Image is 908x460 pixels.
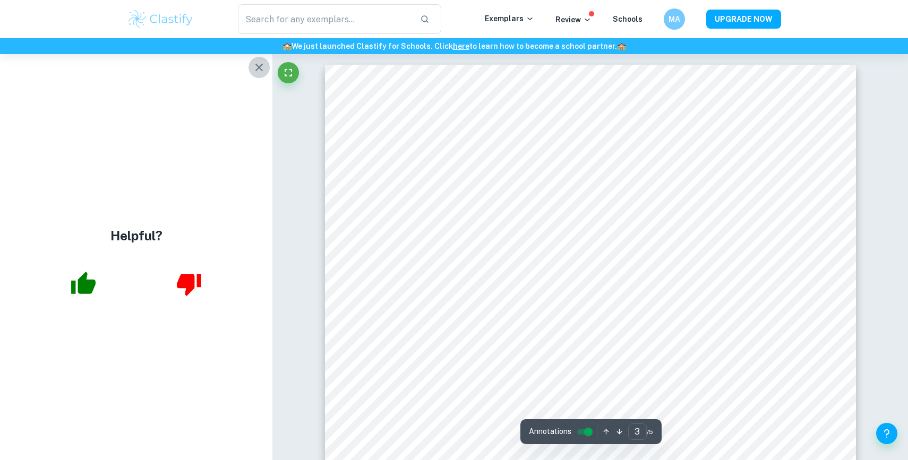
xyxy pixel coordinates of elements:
button: UPGRADE NOW [706,10,781,29]
input: Search for any exemplars... [238,4,412,34]
a: Schools [613,15,643,23]
button: MA [664,8,685,30]
button: Fullscreen [278,62,299,83]
span: / 5 [647,427,653,437]
p: Review [555,14,592,25]
span: 🏫 [617,42,626,50]
span: Annotations [529,426,571,437]
h6: MA [669,13,681,25]
img: Clastify logo [127,8,194,30]
a: here [453,42,469,50]
span: 🏫 [282,42,292,50]
p: Exemplars [485,13,534,24]
h6: We just launched Clastify for Schools. Click to learn how to become a school partner. [2,40,906,52]
h4: Helpful? [110,226,162,245]
button: Help and Feedback [876,423,897,444]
